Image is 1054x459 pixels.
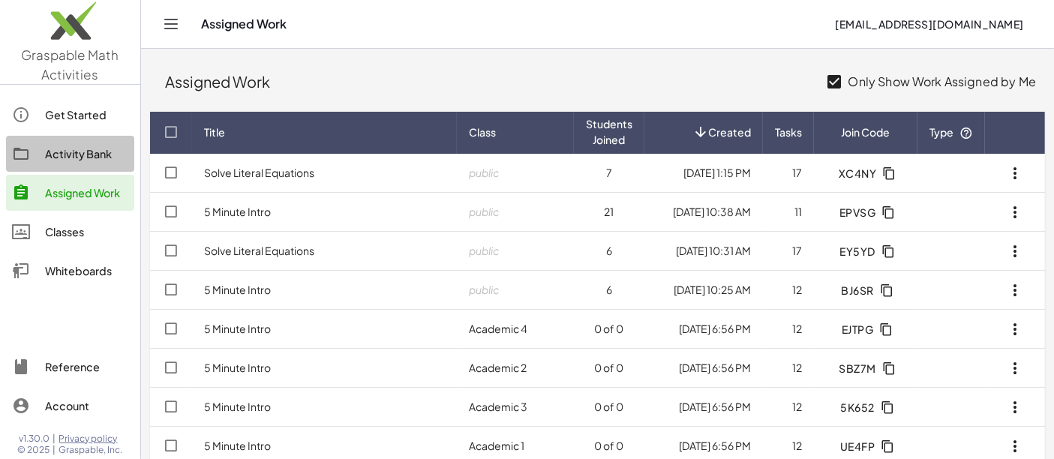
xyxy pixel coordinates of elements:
[165,71,812,92] div: Assigned Work
[775,124,802,140] span: Tasks
[839,205,876,219] span: EPVSG
[644,310,763,349] td: [DATE] 6:56 PM
[204,361,271,374] a: 5 Minute Intro
[763,310,814,349] td: 12
[763,193,814,232] td: 11
[53,433,56,445] span: |
[45,262,128,280] div: Whiteboards
[827,355,905,382] button: SBZ7M
[574,349,644,388] td: 0 of 0
[644,388,763,427] td: [DATE] 6:56 PM
[763,232,814,271] td: 17
[204,400,271,413] a: 5 Minute Intro
[6,253,134,289] a: Whiteboards
[823,10,1036,37] button: [EMAIL_ADDRESS][DOMAIN_NAME]
[59,444,123,456] span: Graspable, Inc.
[574,232,644,271] td: 6
[644,232,763,271] td: [DATE] 10:31 AM
[469,205,500,218] span: public
[574,271,644,310] td: 6
[763,388,814,427] td: 12
[827,238,904,265] button: EY5YD
[204,205,271,218] a: 5 Minute Intro
[840,400,875,414] span: 5K652
[45,184,128,202] div: Assigned Work
[469,283,500,296] span: public
[45,145,128,163] div: Activity Bank
[763,271,814,310] td: 12
[469,166,500,179] span: public
[828,394,903,421] button: 5K652
[842,124,890,140] span: Join Code
[644,349,763,388] td: [DATE] 6:56 PM
[839,361,876,375] span: SBZ7M
[830,316,902,343] button: EJTPG
[929,125,973,139] span: Type
[840,439,875,453] span: UE4FP
[574,388,644,427] td: 0 of 0
[708,124,751,140] span: Created
[469,244,500,257] span: public
[45,106,128,124] div: Get Started
[839,244,875,258] span: EY5YD
[204,124,225,140] span: Title
[204,244,314,257] a: Solve Literal Equations
[204,439,271,452] a: 5 Minute Intro
[6,349,134,385] a: Reference
[59,433,123,445] a: Privacy policy
[18,444,50,456] span: © 2025
[6,97,134,133] a: Get Started
[6,175,134,211] a: Assigned Work
[20,433,50,445] span: v1.30.0
[841,283,874,297] span: BJ6SR
[827,199,905,226] button: EPVSG
[45,358,128,376] div: Reference
[574,310,644,349] td: 0 of 0
[829,277,902,304] button: BJ6SR
[45,397,128,415] div: Account
[159,12,183,36] button: Toggle navigation
[842,322,874,336] span: EJTPG
[835,17,1024,31] span: [EMAIL_ADDRESS][DOMAIN_NAME]
[586,116,632,148] span: Students Joined
[457,349,574,388] td: Academic 2
[644,154,763,193] td: [DATE] 1:15 PM
[763,349,814,388] td: 12
[457,388,574,427] td: Academic 3
[6,388,134,424] a: Account
[6,136,134,172] a: Activity Bank
[457,310,574,349] td: Academic 4
[574,154,644,193] td: 7
[6,214,134,250] a: Classes
[22,46,119,82] span: Graspable Math Activities
[763,154,814,193] td: 17
[469,124,496,140] span: Class
[204,322,271,335] a: 5 Minute Intro
[574,193,644,232] td: 21
[53,444,56,456] span: |
[839,166,877,180] span: XC4NY
[204,166,314,179] a: Solve Literal Equations
[204,283,271,296] a: 5 Minute Intro
[644,271,763,310] td: [DATE] 10:25 AM
[848,64,1036,100] label: Only Show Work Assigned by Me
[644,193,763,232] td: [DATE] 10:38 AM
[45,223,128,241] div: Classes
[827,160,905,187] button: XC4NY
